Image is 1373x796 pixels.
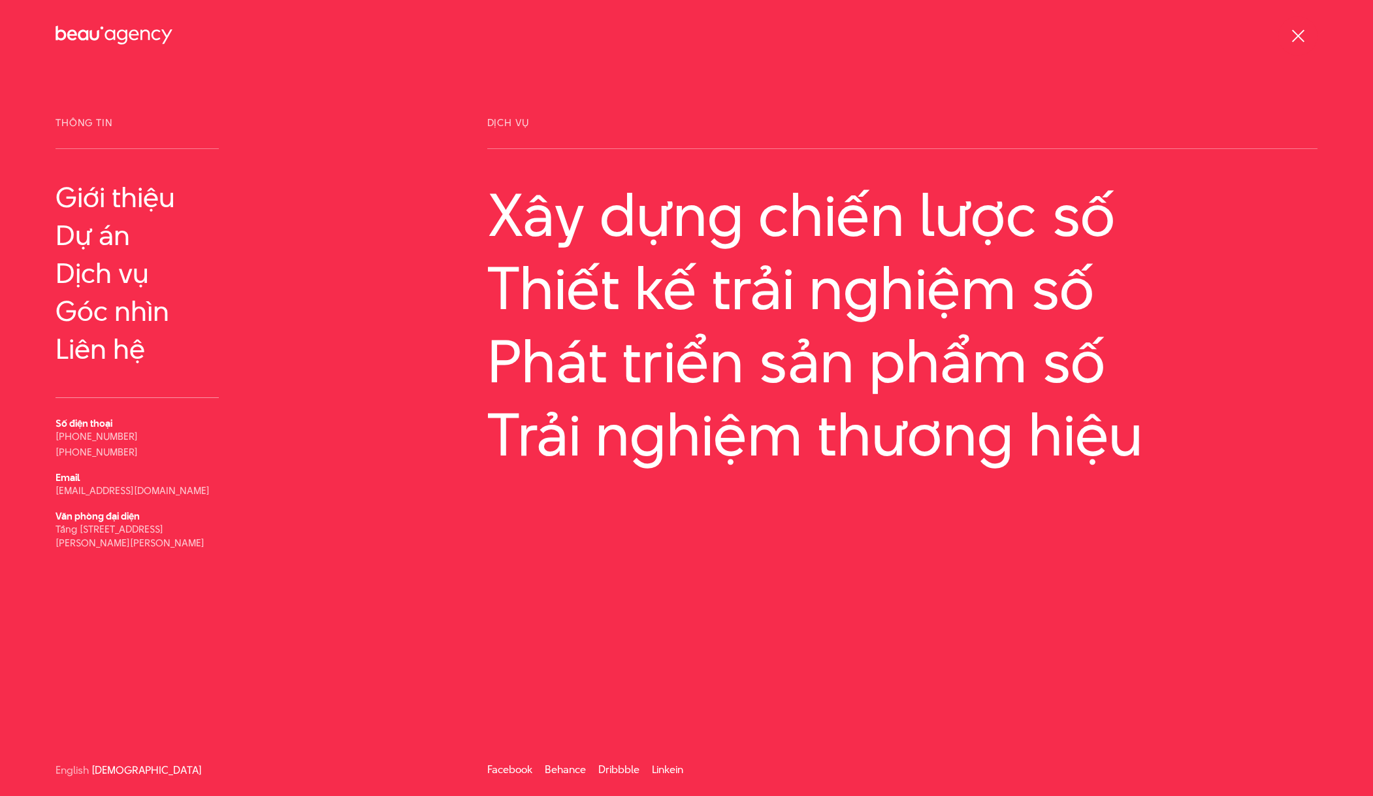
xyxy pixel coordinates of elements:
a: Phát triển sản phẩm số [487,328,1317,395]
a: [PHONE_NUMBER] [56,445,138,459]
a: Behance [545,762,586,777]
span: Dịch vụ [487,118,1317,149]
a: Trải nghiệm thương hiệu [487,401,1317,468]
a: Dịch vụ [56,257,219,289]
a: Góc nhìn [56,295,219,327]
a: Liên hệ [56,333,219,365]
b: Văn phòng đại diện [56,509,140,523]
a: Dự án [56,220,219,251]
a: Facebook [487,762,532,777]
span: Thông tin [56,118,219,149]
a: [EMAIL_ADDRESS][DOMAIN_NAME] [56,484,210,497]
b: Số điện thoại [56,416,112,430]
b: Email [56,471,80,484]
a: Xây dựng chiến lược số [487,182,1317,248]
a: [DEMOGRAPHIC_DATA] [91,765,202,775]
a: Thiết kế trải nghiệm số [487,255,1317,322]
a: English [56,765,89,775]
a: [PHONE_NUMBER] [56,429,138,443]
p: Tầng [STREET_ADDRESS][PERSON_NAME][PERSON_NAME] [56,522,219,550]
a: Giới thiệu [56,182,219,213]
a: Linkein [652,762,683,777]
a: Dribbble [598,762,639,777]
